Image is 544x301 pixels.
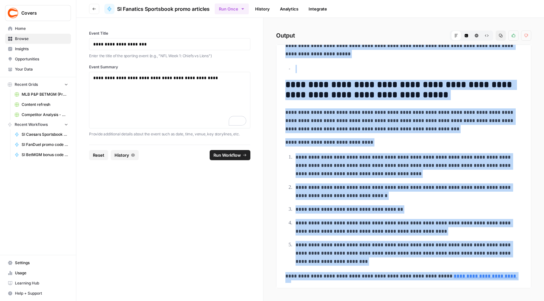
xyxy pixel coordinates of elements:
span: Reset [93,152,104,158]
span: Content refresh [22,102,68,107]
a: SI BetMGM bonus code articles [12,150,71,160]
button: Workspace: Covers [5,5,71,21]
a: Content refresh [12,99,71,110]
p: Enter the title of the sporting event (e.g., "NFL Week 1: Chiefs vs Lions") [89,53,250,59]
a: SI Fanatics Sportsbook promo articles [104,4,210,14]
span: SI Fanatics Sportsbook promo articles [117,5,210,13]
a: Competitor Analysis - URL Specific Grid [12,110,71,120]
span: Usage [15,270,68,276]
span: Browse [15,36,68,42]
span: Home [15,26,68,31]
a: Analytics [276,4,302,14]
span: Insights [15,46,68,52]
span: Opportunities [15,56,68,62]
span: Your Data [15,66,68,72]
span: Help + Support [15,291,68,296]
span: SI BetMGM bonus code articles [22,152,68,158]
span: Competitor Analysis - URL Specific Grid [22,112,68,118]
img: Covers Logo [7,7,19,19]
span: Run Workflow [213,152,241,158]
h2: Output [276,31,531,41]
span: SI Caesars Sportsbook promo code articles [22,132,68,137]
button: History [111,150,139,160]
span: Recent Grids [15,82,38,87]
button: Run Workflow [210,150,250,160]
button: Help + Support [5,288,71,298]
span: Settings [15,260,68,266]
a: Usage [5,268,71,278]
button: Run Once [215,3,249,14]
a: SI FanDuel promo code articles [12,140,71,150]
a: MLB P&P BETMGM (Production) Grid (3) [12,89,71,99]
div: To enrich screen reader interactions, please activate Accessibility in Grammarly extension settings [93,75,246,126]
span: Learning Hub [15,280,68,286]
span: History [115,152,129,158]
a: Settings [5,258,71,268]
a: Your Data [5,64,71,74]
p: Provide additional details about the event such as date, time, venue, key storylines, etc. [89,131,250,137]
a: Home [5,24,71,34]
span: SI FanDuel promo code articles [22,142,68,147]
a: SI Caesars Sportsbook promo code articles [12,129,71,140]
span: Recent Workflows [15,122,48,127]
a: Integrate [305,4,331,14]
button: Recent Grids [5,80,71,89]
a: Learning Hub [5,278,71,288]
a: Insights [5,44,71,54]
a: Browse [5,34,71,44]
span: MLB P&P BETMGM (Production) Grid (3) [22,92,68,97]
a: Opportunities [5,54,71,64]
label: Event Summary [89,64,250,70]
span: Covers [21,10,60,16]
label: Event Title [89,31,250,36]
a: History [251,4,274,14]
button: Recent Workflows [5,120,71,129]
button: Reset [89,150,108,160]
